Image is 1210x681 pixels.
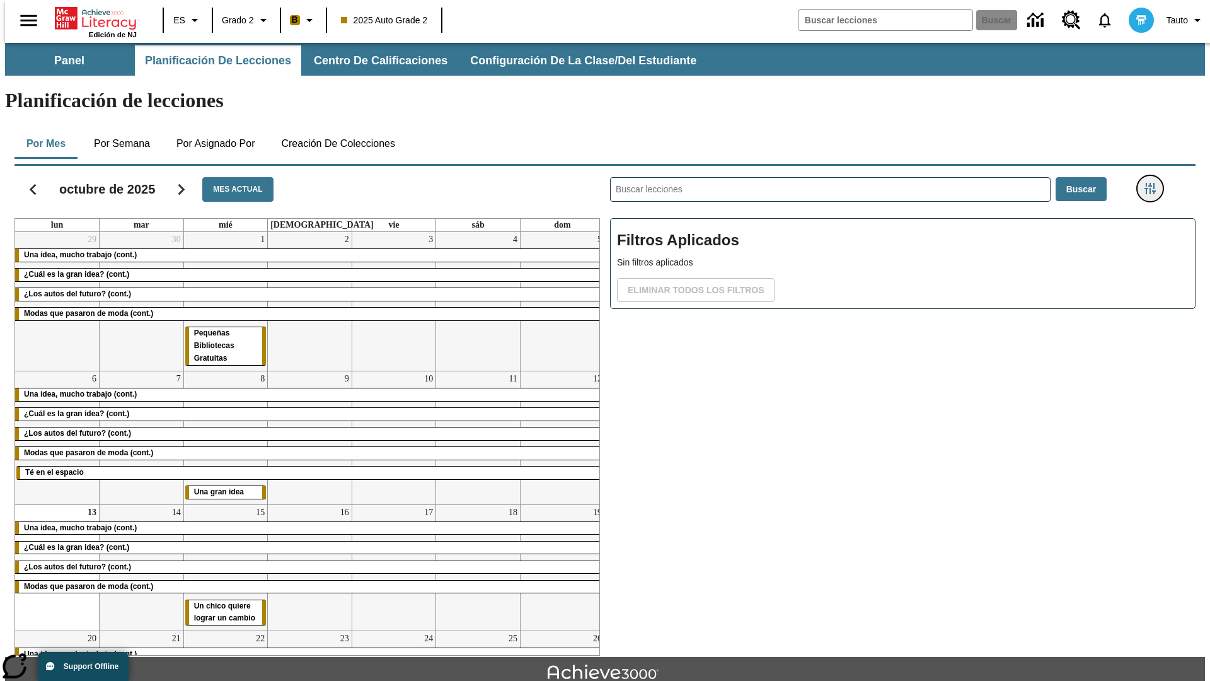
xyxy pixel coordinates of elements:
[386,219,401,231] a: viernes
[15,447,604,460] div: Modas que pasaron de moda (cont.)
[5,45,708,76] div: Subbarra de navegación
[551,219,573,231] a: domingo
[24,409,129,418] span: ¿Cuál es la gran idea? (cont.)
[426,232,435,247] a: 3 de octubre de 2025
[15,288,604,301] div: ¿Los autos del futuro? (cont.)
[100,504,184,631] td: 14 de octubre de 2025
[352,504,436,631] td: 17 de octubre de 2025
[506,505,520,520] a: 18 de octubre de 2025
[131,219,152,231] a: martes
[591,505,604,520] a: 19 de octubre de 2025
[617,225,1189,256] h2: Filtros Aplicados
[15,581,604,593] div: Modas que pasaron de moda (cont.)
[258,232,267,247] a: 1 de octubre de 2025
[510,232,520,247] a: 4 de octubre de 2025
[222,14,254,27] span: Grado 2
[15,232,100,371] td: 29 de septiembre de 2025
[183,371,268,504] td: 8 de octubre de 2025
[436,232,521,371] td: 4 de octubre de 2025
[506,631,520,646] a: 25 de octubre de 2025
[15,522,604,535] div: Una idea, mucho trabajo (cont.)
[268,232,352,371] td: 2 de octubre de 2025
[17,173,49,206] button: Regresar
[10,2,47,39] button: Abrir el menú lateral
[100,232,184,371] td: 30 de septiembre de 2025
[1056,177,1107,202] button: Buscar
[168,9,208,32] button: Lenguaje: ES, Selecciona un idioma
[89,371,99,387] a: 6 de octubre de 2025
[24,429,131,438] span: ¿Los autos del futuro? (cont.)
[15,371,100,504] td: 6 de octubre de 2025
[520,504,604,631] td: 19 de octubre de 2025
[170,631,183,646] a: 21 de octubre de 2025
[6,45,132,76] button: Panel
[470,54,696,68] span: Configuración de la clase/del estudiante
[185,327,267,365] div: Pequeñas Bibliotecas Gratuitas
[342,232,352,247] a: 2 de octubre de 2025
[520,232,604,371] td: 5 de octubre de 2025
[24,448,153,457] span: Modas que pasaron de moda (cont.)
[268,504,352,631] td: 16 de octubre de 2025
[338,631,352,646] a: 23 de octubre de 2025
[24,582,153,591] span: Modas que pasaron de moda (cont.)
[194,487,244,496] span: Una gran idea
[55,6,137,31] a: Portada
[100,371,184,504] td: 7 de octubre de 2025
[85,232,99,247] a: 29 de septiembre de 2025
[194,602,255,623] span: Un chico quiere lograr un cambio
[84,129,160,159] button: Por semana
[54,54,84,68] span: Panel
[611,178,1050,201] input: Buscar lecciones
[610,218,1196,309] div: Filtros Aplicados
[1167,14,1188,27] span: Tauto
[38,652,129,681] button: Support Offline
[422,631,435,646] a: 24 de octubre de 2025
[342,371,352,387] a: 9 de octubre de 2025
[15,648,604,661] div: Una idea, mucho trabajo (cont.)
[202,177,273,202] button: Mes actual
[253,505,267,520] a: 15 de octubre de 2025
[4,161,600,656] div: Calendario
[1138,176,1163,201] button: Menú lateral de filtros
[304,45,458,76] button: Centro de calificaciones
[49,219,66,231] a: lunes
[15,308,604,320] div: Modas que pasaron de moda (cont.)
[591,371,604,387] a: 12 de octubre de 2025
[15,269,604,281] div: ¿Cuál es la gran idea? (cont.)
[422,505,435,520] a: 17 de octubre de 2025
[166,129,265,159] button: Por asignado por
[15,408,604,421] div: ¿Cuál es la gran idea? (cont.)
[24,250,137,259] span: Una idea, mucho trabajo (cont.)
[14,129,78,159] button: Por mes
[591,631,604,646] a: 26 de octubre de 2025
[600,161,1196,656] div: Buscar
[1129,8,1154,33] img: avatar image
[174,371,183,387] a: 7 de octubre de 2025
[24,649,137,658] span: Una idea, mucho trabajo (cont.)
[1054,3,1088,37] a: Centro de recursos, Se abrirá en una pestaña nueva.
[15,561,604,574] div: ¿Los autos del futuro? (cont.)
[5,89,1205,112] h1: Planificación de lecciones
[25,468,84,477] span: Té en el espacio
[64,662,118,671] span: Support Offline
[1121,4,1161,37] button: Escoja un nuevo avatar
[268,219,376,231] a: jueves
[185,600,267,626] div: Un chico quiere lograr un cambio
[170,505,183,520] a: 14 de octubre de 2025
[16,467,603,479] div: Té en el espacio
[165,173,197,206] button: Seguir
[24,270,129,279] span: ¿Cuál es la gran idea? (cont.)
[15,542,604,554] div: ¿Cuál es la gran idea? (cont.)
[15,428,604,440] div: ¿Los autos del futuro? (cont.)
[216,219,235,231] a: miércoles
[170,232,183,247] a: 30 de septiembre de 2025
[85,505,99,520] a: 13 de octubre de 2025
[135,45,301,76] button: Planificación de lecciones
[285,9,322,32] button: Boost El color de la clase es anaranjado claro. Cambiar el color de la clase.
[89,31,137,38] span: Edición de NJ
[292,12,298,28] span: B
[145,54,291,68] span: Planificación de lecciones
[194,329,234,363] span: Pequeñas Bibliotecas Gratuitas
[185,486,267,499] div: Una gran idea
[173,14,185,27] span: ES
